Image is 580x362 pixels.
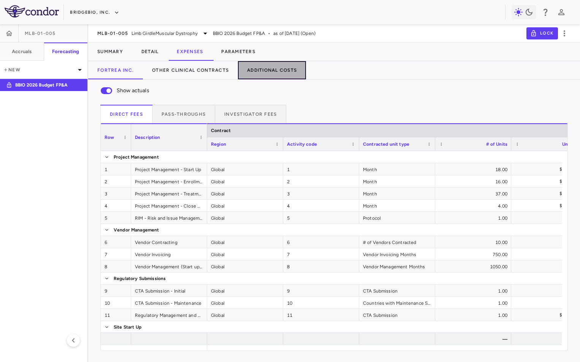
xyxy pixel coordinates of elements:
div: 7 [283,248,359,260]
div: 6 [283,236,359,248]
div: Global [207,212,283,223]
div: Global [207,309,283,321]
div: 2 [283,175,359,187]
div: 3 [101,187,131,199]
button: BridgeBio, Inc. [70,6,119,19]
h6: Forecasting [52,48,79,55]
div: Vendor Management (Start up to Close Out) [131,260,207,272]
span: Project Management [114,151,159,163]
div: Vendor Invoicing Months [359,248,435,260]
button: Parameters [212,42,265,61]
div: 9 [283,285,359,296]
div: Global [207,187,283,199]
div: Project Management - Enrollment [131,175,207,187]
div: 8 [283,260,359,272]
span: Vendor Management [114,224,159,236]
div: 7 [101,248,131,260]
div: 6 [101,236,131,248]
div: Global [207,248,283,260]
div: # of Vendors Contracted [359,236,435,248]
p: BBIO 2026 Budget FP&A [15,82,71,88]
div: Project Management - Close Out [131,200,207,211]
h6: Accruals [12,48,32,55]
div: Global [207,175,283,187]
button: Fortrea Inc. [88,61,143,79]
div: Global [207,200,283,211]
div: 4.00 [435,200,511,211]
div: 4 [101,200,131,211]
div: Countries with Maintenance Submission [359,297,435,308]
button: Lock [526,27,558,39]
span: Contracted unit type [363,142,409,147]
div: Regulatory Management and Coordination [131,309,207,321]
div: CTA Submission [359,309,435,321]
div: Global [207,285,283,296]
div: 10 [283,297,359,308]
div: CTA Submission - Maintenance [131,297,207,308]
button: Detail [132,42,168,61]
div: 1 [283,163,359,175]
div: RIM - Risk and Issue Management [131,212,207,223]
span: as of [DATE] (Open) [273,30,315,37]
p: New [3,66,75,73]
div: 3 [283,187,359,199]
span: Regulatory Submissions [114,272,166,285]
div: — [435,333,511,345]
div: 1.00 [435,297,511,308]
span: MLB-01-005 [25,30,56,36]
div: 37.00 [435,187,511,199]
button: Other Clinical Contracts [143,61,238,79]
div: Vendor Invoicing [131,248,207,260]
div: 1050.00 [435,260,511,272]
div: 1.00 [435,285,511,296]
div: 1.00 [435,309,511,321]
button: Direct Fees [100,105,152,123]
span: Contract [211,128,231,133]
div: Protocol [359,212,435,223]
div: CTA Submission [359,285,435,296]
div: 750.00 [435,248,511,260]
div: 16.00 [435,175,511,187]
span: BBIO 2026 Budget FP&A [213,30,265,37]
div: Global [207,297,283,308]
div: 11 [101,309,131,321]
div: Project Management - Treatment [131,187,207,199]
div: Vendor Management Months [359,260,435,272]
span: • [268,30,270,37]
span: MLB-01-005 [97,30,128,36]
img: logo-full-SnFGN8VE.png [5,5,59,17]
div: 18.00 [435,163,511,175]
span: Row [105,135,114,140]
button: Summary [88,42,132,61]
div: CTA Submission - Initial [131,285,207,296]
span: Region [211,142,226,147]
div: 11 [283,309,359,321]
span: Limb GirdleMuscular Dystrophy [132,30,198,37]
div: 1 [101,163,131,175]
div: 4 [283,200,359,211]
div: Month [359,175,435,187]
span: # of Units [486,142,508,147]
button: Expenses [168,42,212,61]
span: Site Start Up [114,321,141,333]
div: Month [359,200,435,211]
div: Month [359,163,435,175]
div: 10.00 [435,236,511,248]
span: Show actuals [117,87,149,95]
div: 8 [101,260,131,272]
div: Project Management - Start Up [131,163,207,175]
button: Investigator Fees [215,105,286,123]
div: 2 [101,175,131,187]
div: Global [207,236,283,248]
div: 1.00 [435,212,511,223]
div: 9 [101,285,131,296]
div: Global [207,163,283,175]
span: Description [135,135,160,140]
div: Month [359,187,435,199]
button: Additional Costs [238,61,306,79]
div: 5 [283,212,359,223]
div: 10 [101,297,131,308]
div: 5 [101,212,131,223]
span: Activity code [287,142,317,147]
button: Pass-throughs [152,105,215,123]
